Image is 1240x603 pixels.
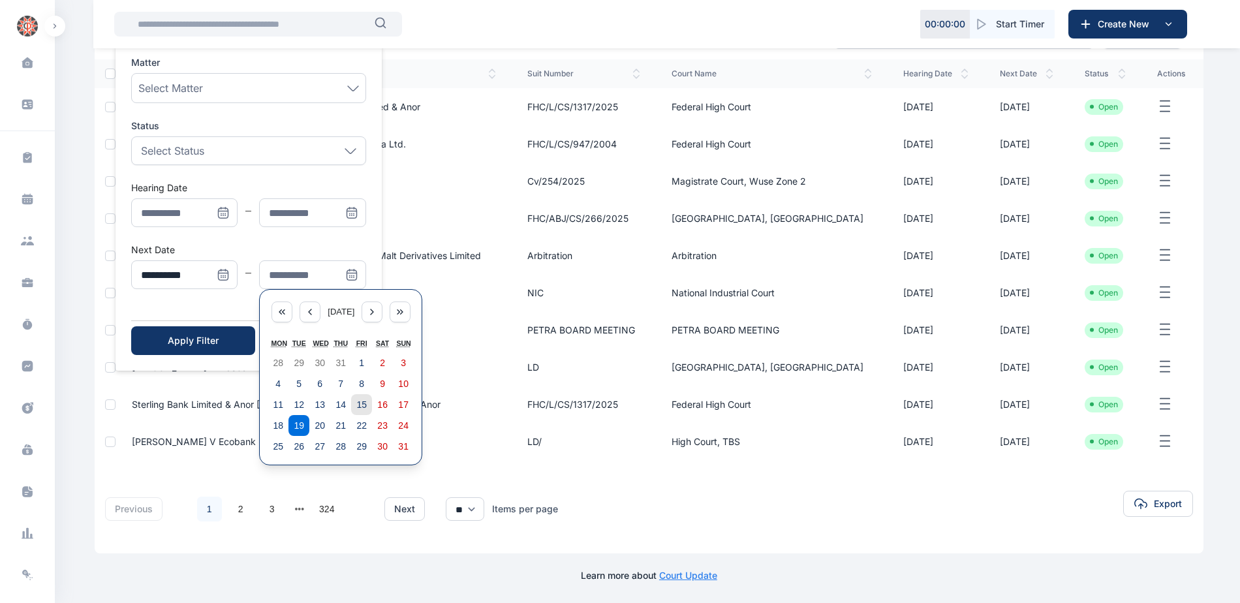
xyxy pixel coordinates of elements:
span: actions [1157,69,1188,79]
td: [DATE] [888,125,985,162]
p: 00 : 00 : 00 [925,18,965,31]
abbr: 1 August 2025 [359,358,364,368]
td: [DATE] [984,200,1069,237]
button: 5 August 2025 [288,373,309,394]
td: [DATE] [984,237,1069,274]
td: [DATE] [888,311,985,348]
td: [DATE] [888,274,985,311]
li: 上一页 [173,500,191,518]
button: 20 August 2025 [309,415,330,436]
abbr: 17 August 2025 [398,399,409,410]
a: 3 [260,497,285,521]
button: 17 August 2025 [393,394,414,415]
button: next page [294,500,304,518]
abbr: 31 July 2025 [335,358,346,368]
li: Open [1090,213,1118,224]
td: High Court, TBS [656,423,888,460]
td: Federal High Court [656,386,888,423]
button: 26 August 2025 [288,436,309,457]
abbr: 10 August 2025 [398,379,409,389]
button: next [384,497,425,521]
span: Matter [131,56,160,69]
a: 324 [315,497,339,521]
abbr: 28 August 2025 [335,441,346,452]
button: 30 August 2025 [372,436,393,457]
label: Next Date [131,244,175,255]
li: 2 [228,496,254,522]
li: 324 [314,496,340,522]
td: [DATE] [984,88,1069,125]
abbr: 19 August 2025 [294,420,304,431]
td: [DATE] [984,162,1069,200]
abbr: 22 August 2025 [356,420,367,431]
abbr: 30 August 2025 [377,441,388,452]
button: Start Timer [970,10,1055,39]
td: [DATE] [984,423,1069,460]
button: 1 August 2025 [351,352,372,373]
abbr: 27 August 2025 [315,441,325,452]
td: [DATE] [888,200,985,237]
abbr: Monday [271,339,287,347]
abbr: Saturday [376,339,389,347]
abbr: 7 August 2025 [338,379,343,389]
button: 27 August 2025 [309,436,330,457]
button: 12 August 2025 [288,394,309,415]
td: [DATE] [888,88,985,125]
button: 2 August 2025 [372,352,393,373]
td: [DATE] [984,274,1069,311]
abbr: 5 August 2025 [296,379,302,389]
button: 19 August 2025 [288,415,309,436]
span: next date [1000,69,1053,79]
abbr: 30 July 2025 [315,358,325,368]
span: court name [672,69,872,79]
abbr: Thursday [333,339,348,347]
button: 15 August 2025 [351,394,372,415]
button: 6 August 2025 [309,373,330,394]
button: 8 August 2025 [351,373,372,394]
span: hearing date [903,69,969,79]
td: [DATE] [888,348,985,386]
td: LD [512,348,656,386]
td: Arbitration [656,237,888,274]
li: Open [1090,288,1118,298]
button: 25 August 2025 [268,436,288,457]
li: 下一页 [345,500,364,518]
li: 向后 3 页 [290,500,309,518]
td: PETRA BOARD MEETING [512,311,656,348]
li: Open [1090,325,1118,335]
a: [PERSON_NAME] V. Ecobank Nigeria Limited [132,362,325,373]
button: 9 August 2025 [372,373,393,394]
td: Federal High Court [656,88,888,125]
button: 10 August 2025 [393,373,414,394]
abbr: 31 August 2025 [398,441,409,452]
td: FHC/ABJ/CS/266/2025 [512,200,656,237]
button: 14 August 2025 [330,394,351,415]
li: 1 [196,496,223,522]
a: Sterling Bank Limited & Anor [PERSON_NAME] [PERSON_NAME] & Anor [132,399,441,410]
div: Apply Filter [152,334,234,347]
abbr: Wednesday [313,339,329,347]
abbr: 26 August 2025 [294,441,304,452]
button: 4 August 2025 [268,373,288,394]
td: [DATE] [984,386,1069,423]
td: PETRA BOARD MEETING [656,311,888,348]
abbr: 21 August 2025 [335,420,346,431]
abbr: Sunday [396,339,411,347]
abbr: 28 July 2025 [273,358,283,368]
li: Open [1090,437,1118,447]
td: [DATE] [984,348,1069,386]
span: status [1085,69,1126,79]
span: Select Matter [138,80,203,96]
button: 31 August 2025 [393,436,414,457]
td: FHC/L/CS/1317/2025 [512,88,656,125]
abbr: 16 August 2025 [377,399,388,410]
td: [DATE] [888,386,985,423]
td: National Industrial Court [656,274,888,311]
td: Federal High Court [656,125,888,162]
abbr: Friday [356,339,367,347]
td: [DATE] [984,125,1069,162]
abbr: 15 August 2025 [356,399,367,410]
td: NIC [512,274,656,311]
